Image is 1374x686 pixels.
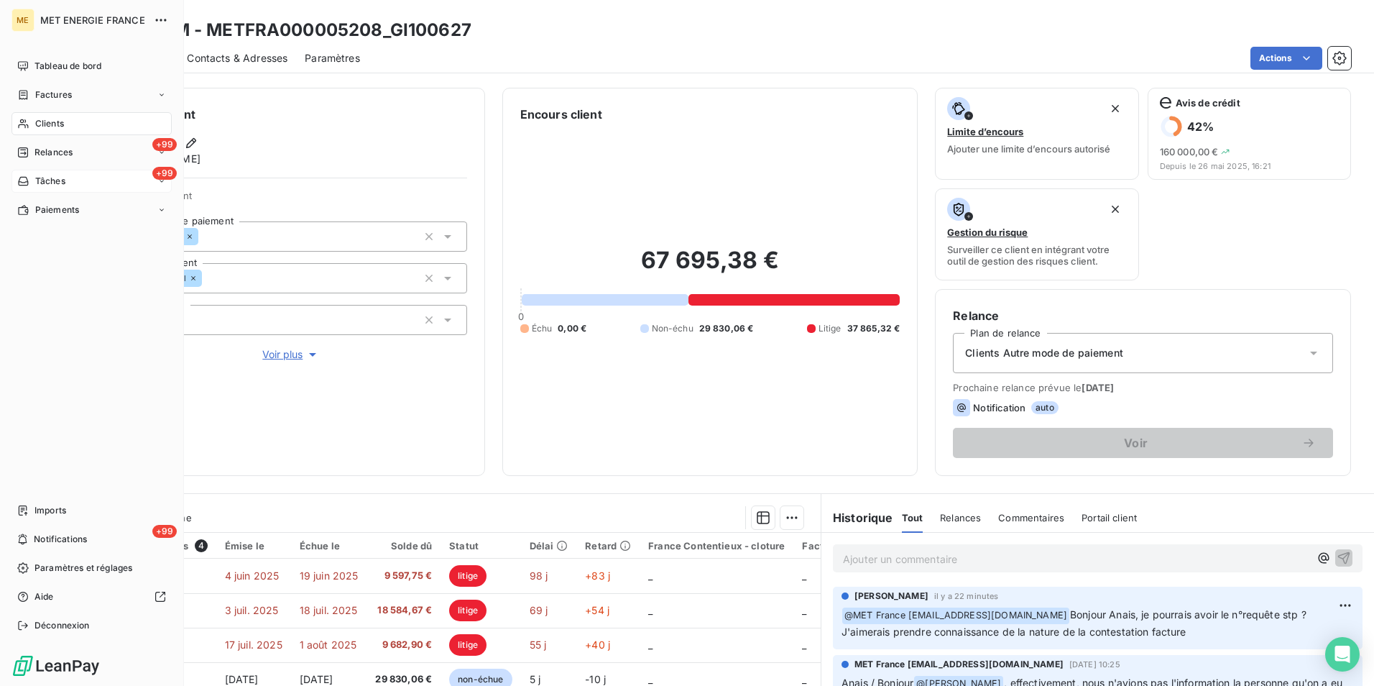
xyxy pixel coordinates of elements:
[300,639,357,651] span: 1 août 2025
[585,673,606,685] span: -10 j
[152,167,177,180] span: +99
[973,402,1025,413] span: Notification
[152,525,177,538] span: +99
[375,540,432,552] div: Solde dû
[842,608,1309,638] span: Bonjour Anais, je pourrais avoir le n°requête stp ? J'aimerais prendre connaissance de la nature ...
[35,117,64,130] span: Clients
[35,203,79,216] span: Paiements
[11,654,101,677] img: Logo LeanPay
[34,533,87,546] span: Notifications
[802,673,806,685] span: _
[970,437,1301,449] span: Voir
[375,638,432,652] span: 9 682,90 €
[935,88,1138,180] button: Limite d’encoursAjouter une limite d’encours autorisé
[953,428,1333,458] button: Voir
[585,604,609,616] span: +54 j
[1250,47,1322,70] button: Actions
[854,590,928,603] span: [PERSON_NAME]
[187,51,287,65] span: Contacts & Adresses
[530,604,548,616] span: 69 j
[935,188,1138,280] button: Gestion du risqueSurveiller ce client en intégrant votre outil de gestion des risques client.
[1082,512,1137,523] span: Portail client
[225,540,282,552] div: Émise le
[34,590,54,603] span: Aide
[1160,146,1219,157] span: 160 000,00 €
[198,230,210,243] input: Ajouter une valeur
[530,540,568,552] div: Délai
[202,272,213,285] input: Ajouter une valeur
[35,88,72,101] span: Factures
[34,504,66,517] span: Imports
[947,126,1023,137] span: Limite d’encours
[35,175,65,188] span: Tâches
[195,539,208,552] span: 4
[821,509,893,526] h6: Historique
[87,106,467,123] h6: Informations client
[947,227,1028,238] span: Gestion du risque
[11,585,172,608] a: Aide
[947,244,1126,267] span: Surveiller ce client en intégrant votre outil de gestion des risques client.
[585,570,610,582] span: +83 j
[116,347,467,362] button: Voir plus
[530,639,547,651] span: 55 j
[847,322,900,335] span: 37 865,32 €
[585,540,631,552] div: Retard
[449,600,487,621] span: litige
[40,14,145,26] span: MET ENERGIE FRANCE
[34,619,90,632] span: Déconnexion
[699,322,754,335] span: 29 830,06 €
[520,106,602,123] h6: Encours client
[1325,637,1360,672] div: Open Intercom Messenger
[802,639,806,651] span: _
[558,322,586,335] span: 0,00 €
[802,570,806,582] span: _
[300,570,359,582] span: 19 juin 2025
[648,540,785,552] div: France Contentieux - cloture
[116,190,467,210] span: Propriétés Client
[300,540,359,552] div: Échue le
[530,570,548,582] span: 98 j
[225,673,259,685] span: [DATE]
[225,604,279,616] span: 3 juil. 2025
[449,565,487,587] span: litige
[648,570,653,582] span: _
[300,673,333,685] span: [DATE]
[1031,401,1059,414] span: auto
[940,512,981,523] span: Relances
[126,17,471,43] h3: ESSAM - METFRA000005208_GI100627
[1176,97,1240,109] span: Avis de crédit
[854,658,1064,671] span: MET France [EMAIL_ADDRESS][DOMAIN_NAME]
[947,143,1110,155] span: Ajouter une limite d’encours autorisé
[520,246,900,289] h2: 67 695,38 €
[225,639,282,651] span: 17 juil. 2025
[34,562,132,575] span: Paramètres et réglages
[648,604,653,616] span: _
[842,608,1069,624] span: @ MET France [EMAIL_ADDRESS][DOMAIN_NAME]
[819,322,842,335] span: Litige
[375,569,432,583] span: 9 597,75 €
[953,382,1333,393] span: Prochaine relance prévue le
[648,639,653,651] span: _
[152,138,177,151] span: +99
[532,322,553,335] span: Échu
[648,673,653,685] span: _
[11,9,34,32] div: ME
[1187,119,1214,134] h6: 42 %
[262,347,320,362] span: Voir plus
[1069,660,1120,669] span: [DATE] 10:25
[934,592,999,600] span: il y a 22 minutes
[518,311,524,322] span: 0
[965,346,1123,360] span: Clients Autre mode de paiement
[300,604,358,616] span: 18 juil. 2025
[34,146,73,159] span: Relances
[998,512,1064,523] span: Commentaires
[449,540,512,552] div: Statut
[225,570,280,582] span: 4 juin 2025
[953,307,1333,324] h6: Relance
[902,512,923,523] span: Tout
[802,540,900,552] div: Facture / Echéancier
[34,60,101,73] span: Tableau de bord
[802,604,806,616] span: _
[305,51,360,65] span: Paramètres
[585,639,610,651] span: +40 j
